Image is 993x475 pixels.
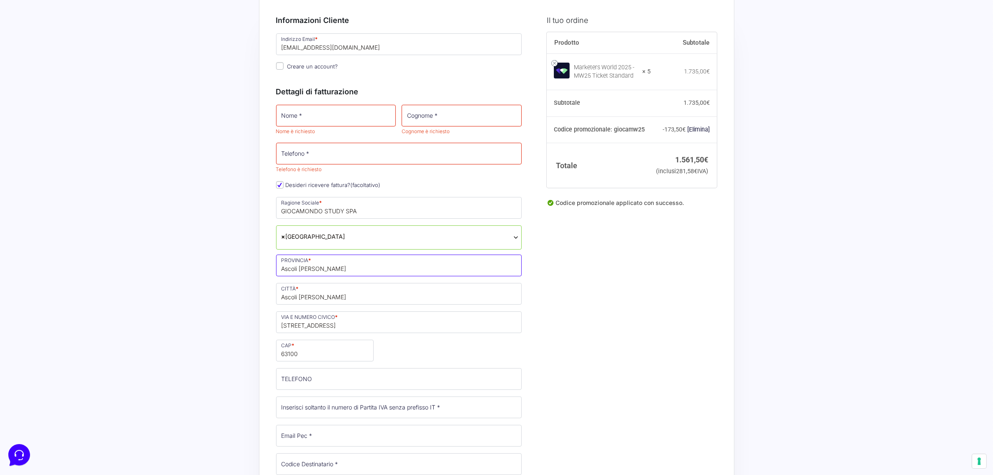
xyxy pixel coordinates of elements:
[554,63,570,78] img: Marketers World 2025 - MW25 Ticket Standard
[547,116,651,143] th: Codice promozionale: giocamw25
[109,268,160,287] button: Aiuto
[89,104,153,110] a: Apri Centro Assistenza
[276,340,374,361] input: CAP *
[287,63,338,70] span: Creare un account?
[676,168,697,175] span: 281,58
[574,63,637,80] div: Marketers World 2025 - MW25 Ticket Standard
[276,197,522,219] input: Ragione Sociale *
[704,155,708,164] span: €
[13,70,153,87] button: Inizia una conversazione
[276,255,522,276] input: PROVINCIA *
[547,15,717,26] h3: Il tuo ordine
[276,425,522,447] input: Email Pec *
[276,397,522,418] input: Inserisci soltanto il numero di Partita IVA senza prefisso IT *
[706,99,710,106] span: €
[402,105,522,126] input: Cognome *
[351,182,381,188] span: (facoltativo)
[547,143,651,188] th: Totale
[276,225,522,250] span: Italia
[706,68,710,75] span: €
[694,168,697,175] span: €
[651,32,717,54] th: Subtotale
[276,86,522,97] h3: Dettagli di fatturazione
[276,453,522,475] input: Codice Destinatario *
[547,90,651,117] th: Subtotale
[7,442,32,467] iframe: Customerly Messenger Launcher
[13,33,71,40] span: Le tue conversazioni
[19,121,136,130] input: Cerca un articolo...
[675,155,708,164] bdi: 1.561,50
[643,68,651,76] strong: × 5
[402,128,450,134] span: Cognome è richiesto
[276,15,522,26] h3: Informazioni Cliente
[54,75,123,82] span: Inizia una conversazione
[282,232,286,241] span: ×
[276,182,381,188] label: Desideri ricevere fattura?
[13,47,30,63] img: dark
[25,280,39,287] p: Home
[651,116,717,143] td: -
[972,454,986,468] button: Le tue preferenze relative al consenso per le tecnologie di tracciamento
[7,268,58,287] button: Home
[687,126,710,133] a: Rimuovi il codice promozionale giocamw25
[13,104,65,110] span: Trova una risposta
[128,280,141,287] p: Aiuto
[276,105,396,126] input: Nome *
[547,32,651,54] th: Prodotto
[276,181,284,189] input: Desideri ricevere fattura?(facoltativo)
[684,99,710,106] bdi: 1.735,00
[58,268,109,287] button: Messaggi
[656,168,708,175] small: (inclusi IVA)
[276,283,522,305] input: CITTÀ *
[7,7,140,20] h2: Ciao da Marketers 👋
[276,62,284,70] input: Creare un account?
[40,47,57,63] img: dark
[276,33,522,55] input: Indirizzo Email *
[276,128,315,134] span: Nome è richiesto
[276,311,522,333] input: VIA E NUMERO CIVICO *
[276,143,522,164] input: Telefono *
[276,166,322,172] span: Telefono è richiesto
[27,47,43,63] img: dark
[547,198,717,214] div: Codice promozionale applicato con successo.
[276,368,522,390] input: TELEFONO
[72,280,95,287] p: Messaggi
[664,126,686,133] span: 173,50
[682,126,686,133] span: €
[684,68,710,75] bdi: 1.735,00
[282,232,517,241] span: Italia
